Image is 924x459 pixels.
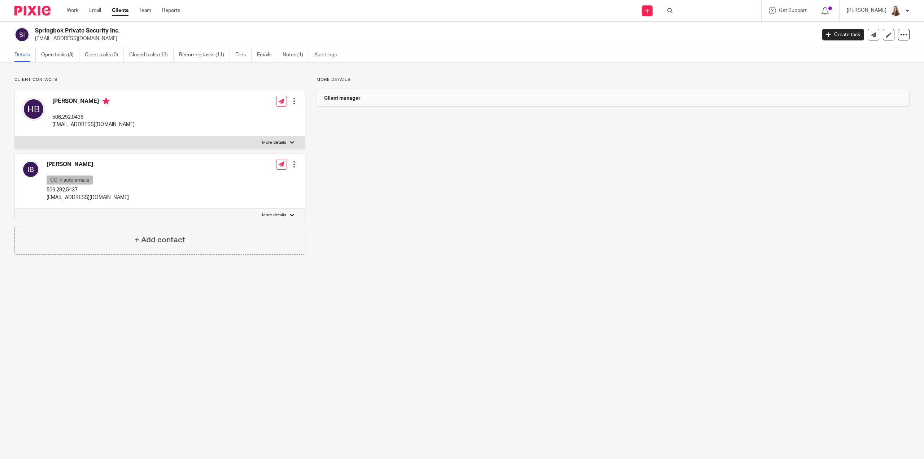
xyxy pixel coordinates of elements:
[41,48,79,62] a: Open tasks (3)
[847,7,886,14] p: [PERSON_NAME]
[14,77,305,83] p: Client contacts
[283,48,309,62] a: Notes (1)
[262,212,286,218] p: More details
[262,140,286,146] p: More details
[14,6,51,16] img: Pixie
[35,35,811,42] p: [EMAIL_ADDRESS][DOMAIN_NAME]
[235,48,252,62] a: Files
[14,48,36,62] a: Details
[324,95,361,102] h3: Client manager
[52,98,135,107] h4: [PERSON_NAME]
[135,234,185,246] h4: + Add contact
[890,5,902,17] img: Larissa-headshot-cropped.jpg
[85,48,124,62] a: Client tasks (0)
[14,27,30,42] img: svg%3E
[67,7,78,14] a: Work
[103,98,110,105] i: Primary
[257,48,277,62] a: Emails
[22,161,39,178] img: svg%3E
[314,48,342,62] a: Audit logs
[47,194,129,201] p: [EMAIL_ADDRESS][DOMAIN_NAME]
[47,161,129,168] h4: [PERSON_NAME]
[112,7,128,14] a: Clients
[179,48,230,62] a: Recurring tasks (11)
[883,29,894,40] a: Edit client
[22,98,45,121] img: svg%3E
[139,7,151,14] a: Team
[162,7,180,14] a: Reports
[52,121,135,128] p: [EMAIL_ADDRESS][DOMAIN_NAME]
[779,8,807,13] span: Get Support
[868,29,879,40] a: Send new email
[52,114,135,121] p: 506.292.0436
[317,77,910,83] p: More details
[89,7,101,14] a: Email
[47,186,129,194] p: 506.292.5437
[129,48,174,62] a: Closed tasks (13)
[47,176,93,185] p: CC in auto emails
[822,29,864,40] a: Create task
[35,27,656,35] h2: Springbok Private Security Inc.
